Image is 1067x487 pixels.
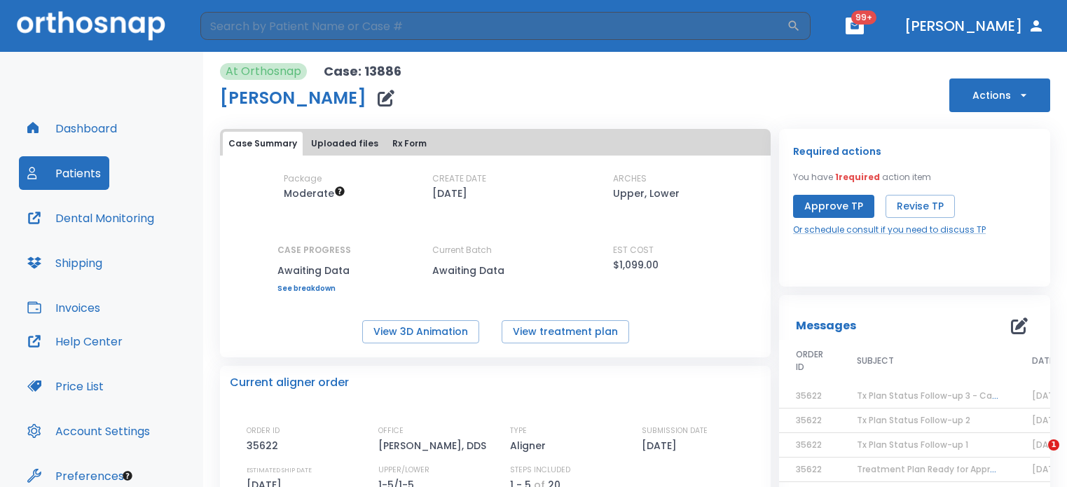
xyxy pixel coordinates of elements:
div: tabs [223,132,768,156]
button: Price List [19,369,112,403]
span: 35622 [796,390,822,402]
p: Upper, Lower [613,185,680,202]
a: See breakdown [277,284,351,293]
button: Shipping [19,246,111,280]
span: 1 [1048,439,1059,451]
p: At Orthosnap [226,63,301,80]
p: OFFICE [378,425,404,437]
span: 99+ [851,11,876,25]
button: Dashboard [19,111,125,145]
button: Help Center [19,324,131,358]
span: 1 required [835,171,880,183]
p: SUBMISSION DATE [642,425,708,437]
p: CASE PROGRESS [277,244,351,256]
button: [PERSON_NAME] [899,13,1050,39]
p: [DATE] [432,185,467,202]
p: Awaiting Data [432,262,558,279]
p: EST COST [613,244,654,256]
p: UPPER/LOWER [378,464,429,476]
button: View 3D Animation [362,320,479,343]
button: Case Summary [223,132,303,156]
h1: [PERSON_NAME] [220,90,366,107]
p: CREATE DATE [432,172,486,185]
button: Invoices [19,291,109,324]
iframe: Intercom live chat [1019,439,1053,473]
p: Package [284,172,322,185]
p: TYPE [510,425,527,437]
button: Account Settings [19,414,158,448]
p: STEPS INCLUDED [510,464,570,476]
span: 35622 [796,414,822,426]
button: Uploaded files [305,132,384,156]
input: Search by Patient Name or Case # [200,12,787,40]
p: [PERSON_NAME], DDS [378,437,491,454]
span: Tx Plan Status Follow-up 3 - Case on hold [857,390,1037,402]
p: Messages [796,317,856,334]
button: Patients [19,156,109,190]
span: [DATE] [1032,439,1062,451]
button: Dental Monitoring [19,201,163,235]
span: Up to 20 Steps (40 aligners) [284,186,345,200]
img: Orthosnap [17,11,165,40]
span: Tx Plan Status Follow-up 1 [857,439,968,451]
p: 35622 [247,437,283,454]
a: Or schedule consult if you need to discuss TP [793,224,986,236]
span: Treatment Plan Ready for Approval! [857,463,1011,475]
p: ARCHES [613,172,647,185]
p: You have action item [793,171,931,184]
button: Revise TP [886,195,955,218]
span: [DATE] [1032,414,1062,426]
span: SUBJECT [857,355,894,367]
button: View treatment plan [502,320,629,343]
span: Tx Plan Status Follow-up 2 [857,414,970,426]
span: [DATE] [1032,390,1062,402]
button: Approve TP [793,195,874,218]
span: ORDER ID [796,348,823,373]
p: ESTIMATED SHIP DATE [247,464,312,476]
p: ORDER ID [247,425,280,437]
p: Aligner [510,437,551,454]
p: Required actions [793,143,881,160]
p: Current Batch [432,244,558,256]
span: DATE [1032,355,1054,367]
span: 35622 [796,439,822,451]
p: Case: 13886 [324,63,401,80]
p: Current aligner order [230,374,349,391]
button: Actions [949,78,1050,112]
span: 35622 [796,463,822,475]
div: Tooltip anchor [121,469,134,482]
p: Awaiting Data [277,262,351,279]
button: Rx Form [387,132,432,156]
p: [DATE] [642,437,682,454]
p: $1,099.00 [613,256,659,273]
